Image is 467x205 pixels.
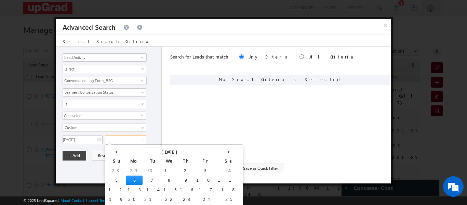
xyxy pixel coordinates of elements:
a: Show All Items [137,54,146,61]
td: 21 [143,195,162,204]
th: Tu [143,156,162,166]
td: 10 [195,176,216,185]
a: About [61,198,70,203]
td: 13 [126,185,143,195]
td: 7 [143,176,162,185]
th: Fr [195,156,216,166]
a: Terms of Service [99,198,126,203]
input: Type to Search [63,77,147,85]
td: 30 [143,166,162,176]
td: 11 [216,176,241,185]
span: © 2025 LeadSquared | | | | | [23,197,232,204]
button: + Add [63,151,86,161]
td: 22 [162,195,178,204]
label: All Criteria [309,54,354,60]
td: 14 [143,185,162,195]
a: Contact Support [71,198,98,203]
td: 16 [178,185,195,195]
td: 28 [107,166,126,176]
button: Reset [92,151,114,161]
th: Th [178,156,195,166]
button: × [380,19,391,31]
td: 23 [178,195,195,204]
td: 3 [195,166,216,176]
span: select [141,114,146,117]
span: Search for Leads that match [170,54,228,60]
td: 1 [162,166,178,176]
th: ‹ [107,146,126,156]
td: 24 [195,195,216,204]
a: Is Not [63,65,146,73]
td: 17 [195,185,216,195]
button: Save as Quick Filter [237,164,284,173]
span: Learner : Conversation Status [63,89,137,95]
span: Counseled [63,112,141,119]
img: d_60004797649_company_0_60004797649 [12,36,29,45]
span: Is Not [63,66,137,72]
span: Select Search Criteria [63,38,149,44]
th: Su [107,156,126,166]
span: Custom [63,125,137,131]
td: 19 [107,195,126,204]
span: Is [63,101,137,107]
a: Show All Items [137,77,146,84]
a: Custom [63,124,146,132]
td: 9 [178,176,195,185]
td: 6 [126,176,143,185]
div: Minimize live chat window [112,3,129,20]
th: › [216,146,241,156]
td: 2 [178,166,195,176]
label: Any Criteria [249,54,289,60]
h3: Advanced Search [63,19,116,35]
em: Start Chat [93,158,124,167]
div: Chat with us now [36,36,115,45]
textarea: Type your message and hit 'Enter' [9,63,125,152]
td: 18 [216,185,241,195]
td: 12 [107,185,126,195]
td: 4 [216,166,241,176]
th: Sa [216,156,241,166]
div: No Search Criteria is Selected [170,75,391,85]
a: Is [63,100,146,108]
td: 8 [162,176,178,185]
td: 29 [126,166,143,176]
td: 15 [162,185,178,195]
td: 20 [126,195,143,204]
input: Type to Search [63,53,147,62]
th: Mo [126,156,143,166]
td: 5 [107,176,126,185]
a: Learner : Conversation Status [63,88,146,97]
td: 25 [216,195,241,204]
th: [DATE] [126,146,216,156]
div: Counseled [63,112,146,120]
th: We [162,156,178,166]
